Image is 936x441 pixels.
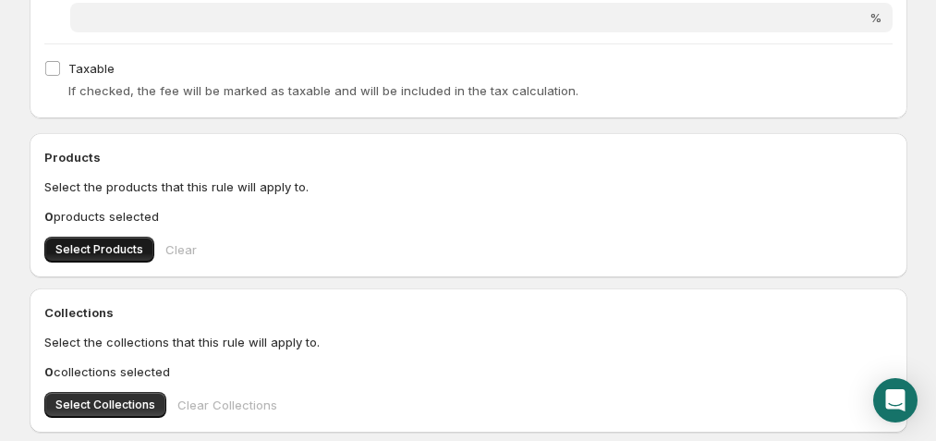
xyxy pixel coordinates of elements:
[44,209,54,224] b: 0
[873,378,918,423] div: Open Intercom Messenger
[68,61,115,76] span: Taxable
[44,178,893,196] p: Select the products that this rule will apply to.
[44,362,893,381] p: collections selected
[55,242,143,257] span: Select Products
[68,83,578,98] span: If checked, the fee will be marked as taxable and will be included in the tax calculation.
[869,10,881,25] span: %
[44,364,54,379] b: 0
[44,333,893,351] p: Select the collections that this rule will apply to.
[44,392,166,418] button: Select Collections
[44,303,893,322] h2: Collections
[44,237,154,263] button: Select Products
[55,398,155,412] span: Select Collections
[44,148,893,166] h2: Products
[44,207,893,226] p: products selected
